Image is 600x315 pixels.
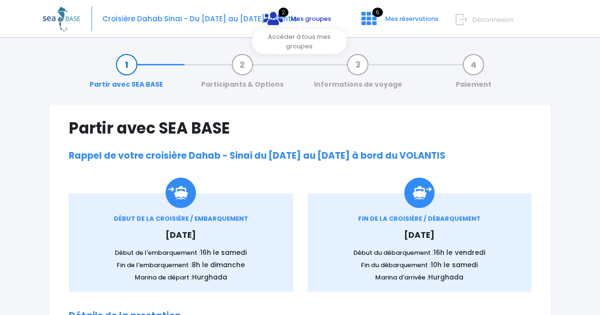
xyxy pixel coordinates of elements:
div: Accéder à tous mes groupes [252,29,347,54]
span: Croisière Dahab Sinai - Du [DATE] au [DATE] Volantis [102,14,297,24]
a: Paiement [451,60,496,90]
span: 16h le vendredi [434,248,485,257]
span: [DATE] [404,229,434,241]
a: 2 Mes groupes [256,18,339,27]
p: Début du débarquement : [322,248,517,258]
p: Marina de départ : [83,272,279,282]
p: Fin du débarquement : [322,260,517,270]
span: Hurghada [428,272,463,282]
span: 8h le dimanche [192,260,245,270]
span: 16h le samedi [200,248,247,257]
span: 6 [372,8,383,17]
img: Icon_embarquement.svg [166,178,196,208]
span: 10h le samedi [431,260,477,270]
p: Début de l'embarquement : [83,248,279,258]
span: 2 [278,8,288,17]
h2: Rappel de votre croisière Dahab - Sinai du [DATE] au [DATE] à bord du VOLANTIS [69,151,531,162]
h1: Partir avec SEA BASE [69,119,531,137]
span: DÉBUT DE LA CROISIÈRE / EMBARQUEMENT [114,214,248,223]
span: Déconnexion [472,15,514,24]
a: Participants & Options [196,60,288,90]
span: FIN DE LA CROISIÈRE / DÉBARQUEMENT [358,214,480,223]
img: icon_debarquement.svg [404,178,434,208]
a: Partir avec SEA BASE [85,60,168,90]
a: 6 Mes réservations [354,18,444,27]
p: Marina d'arrivée : [322,272,517,282]
span: Hurghada [192,272,227,282]
span: [DATE] [166,229,196,241]
span: Mes réservations [385,14,438,23]
p: Fin de l'embarquement : [83,260,279,270]
span: Mes groupes [291,14,331,23]
a: Informations de voyage [309,60,406,90]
